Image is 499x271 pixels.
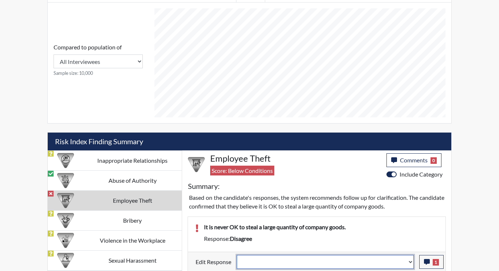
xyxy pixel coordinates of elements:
span: 0 [431,157,437,164]
td: Bribery [83,210,182,230]
span: 1 [433,259,439,266]
img: CATEGORY%20ICON-26.eccbb84f.png [57,232,74,249]
img: CATEGORY%20ICON-03.c5611939.png [57,212,74,229]
span: Score: Below Conditions [210,166,274,175]
td: Abuse of Authority [83,170,182,190]
p: It is never OK to steal a large quantity of company goods. [204,223,438,231]
img: CATEGORY%20ICON-07.58b65e52.png [57,192,74,209]
img: CATEGORY%20ICON-14.139f8ef7.png [57,152,74,169]
img: CATEGORY%20ICON-01.94e51fac.png [57,172,74,189]
button: Comments0 [386,153,441,167]
td: Violence in the Workplace [83,230,182,250]
span: Comments [400,157,428,163]
span: disagree [230,235,252,242]
p: Based on the candidate's responses, the system recommends follow up for clarification. The candid... [189,193,444,211]
td: Sexual Harassment [83,250,182,270]
label: Edit Response [196,255,231,269]
td: Inappropriate Relationships [83,150,182,170]
small: Sample size: 10,000 [54,70,143,77]
div: Consistency Score comparison among population [54,43,143,77]
td: Employee Theft [83,190,182,210]
img: CATEGORY%20ICON-23.dd685920.png [57,252,74,269]
img: CATEGORY%20ICON-07.58b65e52.png [188,156,205,173]
label: Compared to population of [54,43,122,52]
h5: Summary: [188,182,220,190]
button: 1 [419,255,444,269]
h4: Employee Theft [210,153,381,164]
div: Response: [199,234,444,243]
div: Update the test taker's response, the change might impact the score [231,255,419,269]
label: Include Category [400,170,443,179]
h5: Risk Index Finding Summary [48,133,451,150]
